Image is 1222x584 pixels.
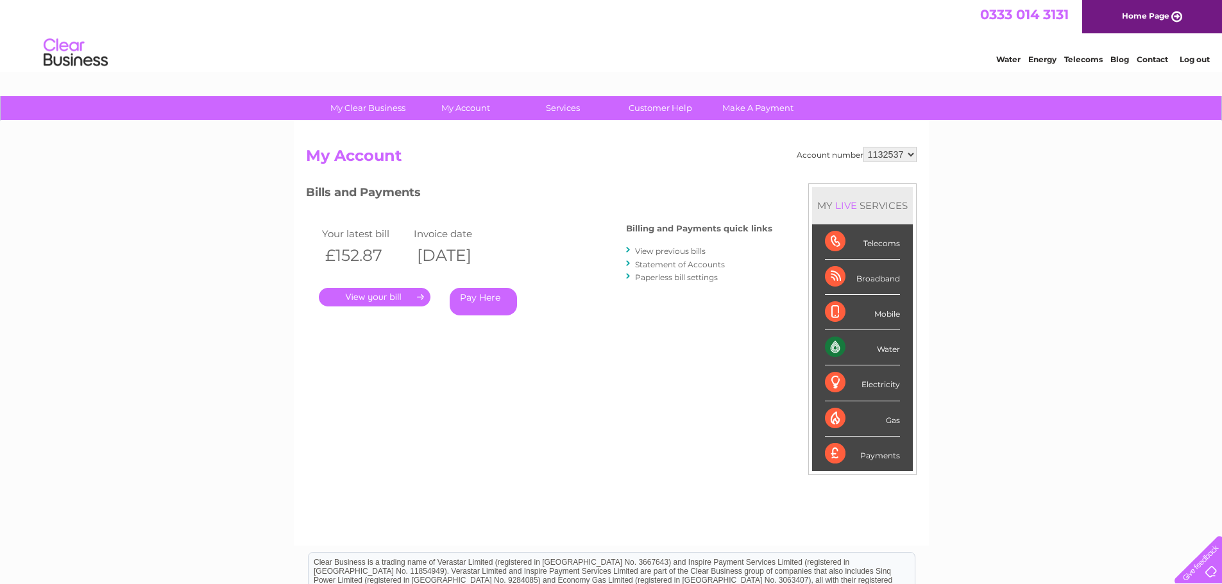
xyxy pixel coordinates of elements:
[825,365,900,401] div: Electricity
[450,288,517,315] a: Pay Here
[825,224,900,260] div: Telecoms
[319,288,430,306] a: .
[1137,54,1168,64] a: Contact
[1064,54,1103,64] a: Telecoms
[980,6,1069,22] a: 0333 014 3131
[825,401,900,437] div: Gas
[833,199,860,212] div: LIVE
[825,295,900,330] div: Mobile
[825,437,900,471] div: Payments
[607,96,713,120] a: Customer Help
[309,7,915,62] div: Clear Business is a trading name of Verastar Limited (registered in [GEOGRAPHIC_DATA] No. 3667643...
[510,96,616,120] a: Services
[1110,54,1129,64] a: Blog
[825,260,900,295] div: Broadband
[319,225,411,242] td: Your latest bill
[705,96,811,120] a: Make A Payment
[412,96,518,120] a: My Account
[1180,54,1210,64] a: Log out
[825,330,900,365] div: Water
[43,33,108,72] img: logo.png
[1028,54,1057,64] a: Energy
[306,147,917,171] h2: My Account
[635,246,706,256] a: View previous bills
[315,96,421,120] a: My Clear Business
[626,224,772,233] h4: Billing and Payments quick links
[635,260,725,269] a: Statement of Accounts
[411,225,503,242] td: Invoice date
[996,54,1021,64] a: Water
[797,147,917,162] div: Account number
[319,242,411,269] th: £152.87
[812,187,913,224] div: MY SERVICES
[635,272,718,282] a: Paperless bill settings
[306,183,772,206] h3: Bills and Payments
[411,242,503,269] th: [DATE]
